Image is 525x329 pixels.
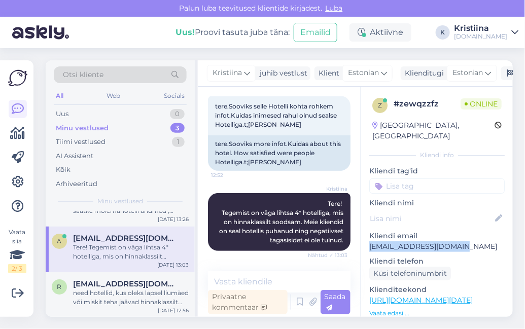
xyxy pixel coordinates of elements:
div: Kristiina [454,24,508,32]
a: [URL][DOMAIN_NAME][DATE] [369,296,473,305]
span: Estonian [452,67,483,79]
span: 12:52 [211,171,249,179]
div: [DATE] 13:26 [158,215,189,223]
p: [EMAIL_ADDRESS][DOMAIN_NAME] [369,241,505,252]
img: Askly Logo [8,68,27,88]
div: K [436,25,450,40]
div: Proovi tasuta juba täna: [176,26,290,39]
div: juhib vestlust [256,68,307,79]
div: [DATE] 13:03 [157,261,189,269]
p: Vaata edasi ... [369,309,505,318]
div: Kliendi info [369,151,505,160]
div: Klient [314,68,339,79]
p: Kliendi nimi [369,198,505,208]
span: Tere! Tegemist on väga lihtsa 4* hotelliga, mis on hinnaklassilt soodsam. Meie kliendid on seal h... [219,200,345,244]
div: need hotellid, kus oleks lapsel liumäed või miskit teha jäävad hinnaklassilt kallimaks. Kas Teile... [73,288,189,307]
div: Minu vestlused [56,123,109,133]
span: tere.Sooviks selle Hotelli kohta rohkem infot.Kuidas inimesed rahul olnud sealse Hotelliga.t;[PER... [215,102,338,128]
div: Web [105,89,123,102]
span: r [57,283,62,290]
div: 2 / 3 [8,264,26,273]
p: Klienditeekond [369,284,505,295]
span: Otsi kliente [63,69,103,80]
p: Kliendi telefon [369,256,505,267]
span: Nähtud ✓ 13:03 [308,251,347,259]
input: Lisa nimi [370,213,493,224]
p: Kliendi email [369,231,505,241]
span: Kristiina [309,185,347,193]
div: 3 [170,123,185,133]
div: Aktiivne [349,23,411,42]
div: 0 [170,109,185,119]
span: a [57,237,62,245]
div: 1 [172,137,185,147]
div: Uus [56,109,68,119]
span: Luba [323,4,346,13]
div: [GEOGRAPHIC_DATA], [GEOGRAPHIC_DATA] [372,120,495,141]
button: Emailid [294,23,337,42]
div: Küsi telefoninumbrit [369,267,451,280]
div: Vaata siia [8,228,26,273]
div: All [54,89,65,102]
div: Socials [162,89,187,102]
div: Privaatne kommentaar [208,290,288,314]
div: Klienditugi [401,68,444,79]
span: Estonian [348,67,379,79]
div: Kõik [56,165,71,175]
span: Online [461,98,502,109]
div: [DATE] 12:56 [158,307,189,314]
div: Tiimi vestlused [56,137,106,147]
div: [DOMAIN_NAME] [454,32,508,41]
span: annikapoder6@gmail.com [73,234,179,243]
div: tere.Sooviks more infot.Kuidas about this hotel. How satisfied were people Hotelliga.t;[PERSON_NAME] [208,135,351,171]
div: Tere! Tegemist on väga lihtsa 4* hotelliga, mis on hinnaklassilt soodsam. Meie kliendid on seal h... [73,243,189,261]
div: Arhiveeritud [56,179,97,189]
span: Saada [325,292,346,312]
span: ratsep.annika1995@gmail.com [73,279,179,288]
span: z [378,101,382,109]
input: Lisa tag [369,178,505,194]
div: # zewqzzfz [394,98,461,110]
a: Kristiina[DOMAIN_NAME] [454,24,519,41]
p: Kliendi tag'id [369,166,505,176]
b: Uus! [176,27,195,37]
span: Kristiina [213,67,242,79]
span: Minu vestlused [97,197,143,206]
div: AI Assistent [56,151,93,161]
